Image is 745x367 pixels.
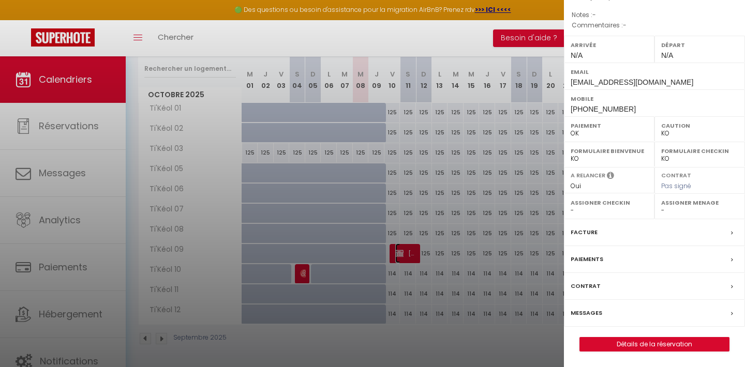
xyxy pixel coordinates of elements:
[580,338,729,351] a: Détails de la réservation
[571,78,693,86] span: [EMAIL_ADDRESS][DOMAIN_NAME]
[607,171,614,182] i: Sélectionner OUI si vous souhaiter envoyer les séquences de messages post-checkout
[623,21,627,29] span: -
[571,120,648,131] label: Paiement
[661,120,738,131] label: Caution
[571,40,648,50] label: Arrivée
[571,254,603,265] label: Paiements
[571,67,738,77] label: Email
[592,10,596,19] span: -
[661,51,673,59] span: N/A
[661,181,691,190] span: Pas signé
[571,51,583,59] span: N/A
[571,94,738,104] label: Mobile
[661,197,738,208] label: Assigner Menage
[579,337,729,351] button: Détails de la réservation
[571,227,598,238] label: Facture
[572,10,737,20] p: Notes :
[661,40,738,50] label: Départ
[571,105,636,113] span: [PHONE_NUMBER]
[571,281,601,292] label: Contrat
[571,146,648,156] label: Formulaire Bienvenue
[661,146,738,156] label: Formulaire Checkin
[571,171,605,180] label: A relancer
[571,308,602,318] label: Messages
[571,197,648,208] label: Assigner Checkin
[572,20,737,30] p: Commentaires :
[661,171,691,178] label: Contrat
